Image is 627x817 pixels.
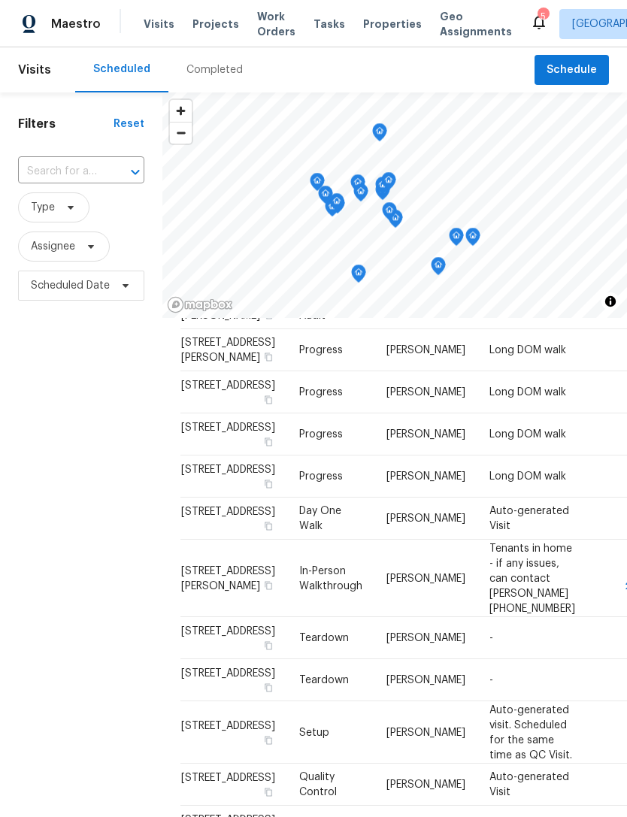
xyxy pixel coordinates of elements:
span: [STREET_ADDRESS] [181,507,275,517]
div: Map marker [325,198,340,222]
div: Map marker [382,202,397,225]
span: Long DOM walk [489,387,566,398]
span: Schedule [547,61,597,80]
span: [PERSON_NAME] [386,513,465,524]
a: Mapbox homepage [167,296,233,313]
div: Map marker [431,257,446,280]
span: New Listing Audit [299,295,356,321]
button: Copy Address [262,350,275,364]
div: Map marker [449,228,464,251]
span: - [489,675,493,685]
button: Copy Address [262,308,275,322]
button: Copy Address [262,785,275,799]
span: [PERSON_NAME] [386,675,465,685]
span: Projects [192,17,239,32]
div: Map marker [353,183,368,207]
span: - [489,633,493,643]
span: Zoom out [170,123,192,144]
button: Copy Address [262,639,275,652]
span: [PERSON_NAME] [386,429,465,440]
div: Map marker [351,265,366,288]
span: [PERSON_NAME] [386,387,465,398]
button: Open [125,162,146,183]
span: Tenants in home - if any issues, can contact [PERSON_NAME] [PHONE_NUMBER] [489,543,575,613]
button: Copy Address [262,578,275,592]
span: [STREET_ADDRESS][PERSON_NAME] [181,337,275,363]
span: Progress [299,345,343,356]
button: Copy Address [262,681,275,694]
div: Reset [114,116,144,132]
span: Assignee [31,239,75,254]
span: Auto-generated Visit [489,506,569,531]
span: [STREET_ADDRESS] [181,668,275,679]
div: 5 [538,9,548,24]
span: Visits [18,53,51,86]
div: Map marker [329,193,344,216]
span: [PERSON_NAME] [386,471,465,482]
div: Completed [186,62,243,77]
div: Map marker [350,174,365,198]
span: Properties [363,17,422,32]
span: [STREET_ADDRESS] [181,720,275,731]
button: Schedule [535,55,609,86]
span: Toggle attribution [606,293,615,310]
span: [STREET_ADDRESS] [181,626,275,637]
div: Map marker [310,173,325,196]
span: Geo Assignments [440,9,512,39]
span: Progress [299,387,343,398]
button: Copy Address [262,477,275,491]
button: Zoom in [170,100,192,122]
span: Teardown [299,675,349,685]
div: Map marker [318,186,333,209]
span: [STREET_ADDRESS] [181,464,275,475]
span: Progress [299,429,343,440]
button: Copy Address [262,519,275,533]
span: [STREET_ADDRESS][PERSON_NAME] [181,295,275,321]
span: [PERSON_NAME] [386,727,465,737]
span: Visits [144,17,174,32]
span: Work Orders [257,9,295,39]
button: Copy Address [262,393,275,407]
h1: Filters [18,116,114,132]
span: Scheduled Date [31,278,110,293]
button: Toggle attribution [601,292,619,310]
div: Map marker [372,123,387,147]
span: Long DOM walk [489,345,566,356]
div: Map marker [381,172,396,195]
button: Zoom out [170,122,192,144]
span: [PERSON_NAME] [386,573,465,583]
span: [STREET_ADDRESS] [181,773,275,783]
span: Long DOM walk [489,429,566,440]
div: Map marker [375,177,390,200]
span: Auto-generated Visit [489,772,569,797]
div: Map marker [465,228,480,251]
span: Maestro [51,17,101,32]
span: Type [31,200,55,215]
span: Quality Control [299,772,337,797]
button: Copy Address [262,733,275,746]
span: In-Person Walkthrough [299,565,362,591]
span: Auto-generated visit. Scheduled for the same time as QC Visit. [489,704,572,760]
input: Search for an address... [18,160,102,183]
button: Copy Address [262,435,275,449]
span: [PERSON_NAME] [386,779,465,790]
span: Day One Walk [299,506,341,531]
span: Long DOM walk [489,471,566,482]
span: [PERSON_NAME] [386,345,465,356]
span: Progress [299,471,343,482]
span: [STREET_ADDRESS] [181,380,275,391]
div: Scheduled [93,62,150,77]
span: [STREET_ADDRESS] [181,422,275,433]
span: Teardown [299,633,349,643]
span: Setup [299,727,329,737]
span: Tasks [313,19,345,29]
span: [STREET_ADDRESS][PERSON_NAME] [181,565,275,591]
span: [PERSON_NAME] [386,633,465,643]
